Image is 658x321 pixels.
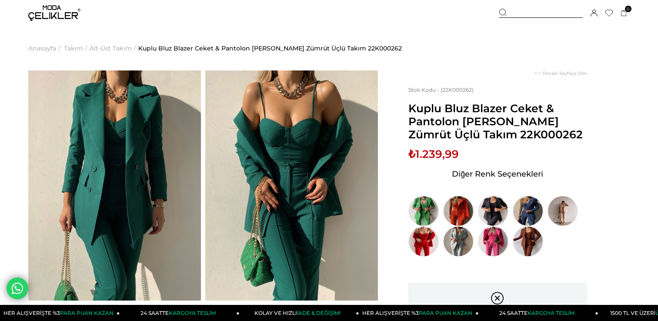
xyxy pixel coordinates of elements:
[513,226,543,257] img: Kuplu Bluz Blazer Ceket & Pantolon Adelisa Kadın Kahve Üçlü Takım 22K000262
[452,167,543,181] span: Diğer Renk Seçenekleri
[408,87,441,93] span: Stok Kodu
[408,226,439,257] img: Kuplu Bluz Blazer Ceket & Pantolon Adelisa Kadın Kırmızı Üçlü Takım 22K000262
[90,26,138,70] li: >
[625,6,631,12] span: 0
[120,305,239,321] a: 24 SAATTEKARGOYA TESLİM
[239,305,359,321] a: KOLAY VE HIZLIİADE & DEĞİŞİM!
[28,26,56,70] a: Anasayfa
[513,196,543,226] img: Kuplu Bluz Blazer Ceket & Pantolon Adelisa Kadın İndigo Üçlü Takım 22K000262
[408,196,439,226] img: Kuplu Bluz Blazer Ceket & Pantolon Adelisa Kadın Yeşil Üçlü Takım 22K000262
[621,10,627,17] a: 0
[408,102,587,141] span: Kuplu Bluz Blazer Ceket & Pantolon [PERSON_NAME] Zümrüt Üçlü Takım 22K000262
[90,26,132,70] a: Alt-Üst Takım
[297,310,341,316] span: İADE & DEĞİŞİM!
[205,70,378,301] img: Kuplu Bluz Blazer Ceket & Pantolon Adelisa Kadın Zümrüt Üçlü Takım 22K000262
[443,196,474,226] img: Kuplu Bluz Blazer Ceket & Pantolon Adelisa Kadın Turuncu Üçlü Takım 22K000262
[408,147,459,160] span: ₺1.239,99
[548,196,578,226] img: Kuplu Bluz Blazer Ceket & Pantolon Adelisa Kadın Bej Üçlü Takım 22K000262
[419,310,472,316] span: PARA PUAN KAZAN
[478,226,508,257] img: Kuplu Bluz Blazer Ceket & Pantolon Adelisa Kadın Fuşya Üçlü Takım 22K000262
[478,196,508,226] img: Kuplu Bluz Blazer Ceket & Pantolon Adelisa Kadın Siyah Üçlü Takım 22K000262
[478,305,598,321] a: 24 SAATTEKARGOYA TESLİM
[169,310,216,316] span: KARGOYA TESLİM
[408,87,474,93] span: (22K000262)
[28,70,201,301] img: Kuplu Bluz Blazer Ceket & Pantolon Adelisa Kadın Zümrüt Üçlü Takım 22K000262
[534,70,587,76] a: < < Önceki Sayfaya Dön
[64,26,90,70] li: >
[64,26,83,70] a: Takım
[528,310,574,316] span: KARGOYA TESLİM
[138,26,402,70] a: Kuplu Bluz Blazer Ceket & Pantolon [PERSON_NAME] Zümrüt Üçlü Takım 22K000262
[28,5,80,21] img: logo
[359,305,478,321] a: HER ALIŞVERİŞTE %3PARA PUAN KAZAN
[60,310,114,316] span: PARA PUAN KAZAN
[28,26,63,70] li: >
[443,226,474,257] img: Kuplu Bluz Blazer Ceket & Pantolon Adelisa Kadın Mavi Üçlü Takım 22K000262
